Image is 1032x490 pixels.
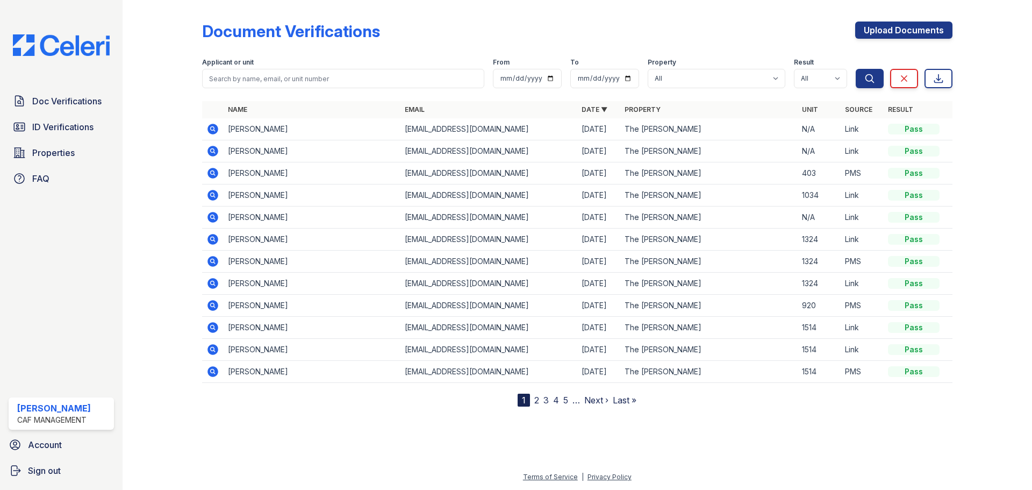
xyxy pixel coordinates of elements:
td: Link [841,118,884,140]
td: [EMAIL_ADDRESS][DOMAIN_NAME] [400,229,577,251]
a: Email [405,105,425,113]
td: [DATE] [577,339,620,361]
td: 1034 [798,184,841,207]
td: Link [841,339,884,361]
td: [DATE] [577,317,620,339]
div: Pass [888,190,940,201]
td: 1514 [798,339,841,361]
div: Pass [888,322,940,333]
a: Result [888,105,913,113]
td: Link [841,140,884,162]
td: [EMAIL_ADDRESS][DOMAIN_NAME] [400,273,577,295]
td: 403 [798,162,841,184]
td: [DATE] [577,273,620,295]
td: The [PERSON_NAME] [620,317,797,339]
td: The [PERSON_NAME] [620,207,797,229]
td: The [PERSON_NAME] [620,339,797,361]
td: N/A [798,118,841,140]
span: Doc Verifications [32,95,102,108]
td: [DATE] [577,140,620,162]
div: 1 [518,394,530,407]
td: The [PERSON_NAME] [620,361,797,383]
a: 3 [543,395,549,406]
div: Document Verifications [202,22,380,41]
td: Link [841,207,884,229]
div: Pass [888,168,940,179]
td: 1514 [798,361,841,383]
a: Next › [584,395,608,406]
td: 1324 [798,273,841,295]
a: Privacy Policy [587,473,632,481]
td: N/A [798,140,841,162]
td: The [PERSON_NAME] [620,229,797,251]
td: [PERSON_NAME] [224,162,400,184]
a: Properties [9,142,114,164]
td: PMS [841,251,884,273]
div: Pass [888,278,940,289]
a: Property [625,105,661,113]
span: FAQ [32,172,49,185]
div: Pass [888,344,940,355]
td: N/A [798,207,841,229]
div: Pass [888,124,940,134]
a: Sign out [4,460,118,481]
a: ID Verifications [9,116,114,138]
a: Upload Documents [855,22,952,39]
td: [DATE] [577,207,620,229]
td: Link [841,184,884,207]
label: Result [794,58,814,67]
td: [EMAIL_ADDRESS][DOMAIN_NAME] [400,140,577,162]
td: [PERSON_NAME] [224,295,400,317]
div: CAF Management [17,415,91,425]
a: 5 [563,395,568,406]
a: Doc Verifications [9,90,114,112]
a: Date ▼ [582,105,607,113]
div: Pass [888,300,940,311]
td: The [PERSON_NAME] [620,273,797,295]
td: The [PERSON_NAME] [620,251,797,273]
td: 1514 [798,317,841,339]
td: [EMAIL_ADDRESS][DOMAIN_NAME] [400,162,577,184]
span: Sign out [28,464,61,477]
div: Pass [888,256,940,267]
td: Link [841,229,884,251]
td: [DATE] [577,229,620,251]
td: [PERSON_NAME] [224,273,400,295]
td: [EMAIL_ADDRESS][DOMAIN_NAME] [400,251,577,273]
td: PMS [841,361,884,383]
td: [DATE] [577,184,620,207]
div: Pass [888,212,940,223]
div: [PERSON_NAME] [17,402,91,415]
td: [PERSON_NAME] [224,317,400,339]
td: [EMAIL_ADDRESS][DOMAIN_NAME] [400,118,577,140]
td: Link [841,317,884,339]
td: [PERSON_NAME] [224,339,400,361]
label: Property [648,58,676,67]
td: [PERSON_NAME] [224,251,400,273]
span: Account [28,438,62,451]
td: [EMAIL_ADDRESS][DOMAIN_NAME] [400,339,577,361]
td: [PERSON_NAME] [224,184,400,207]
td: [DATE] [577,295,620,317]
a: Terms of Service [523,473,578,481]
label: From [493,58,510,67]
td: [PERSON_NAME] [224,140,400,162]
a: 4 [553,395,559,406]
a: Unit [802,105,818,113]
label: To [570,58,579,67]
td: [EMAIL_ADDRESS][DOMAIN_NAME] [400,295,577,317]
img: CE_Logo_Blue-a8612792a0a2168367f1c8372b55b34899dd931a85d93a1a3d3e32e68fde9ad4.png [4,34,118,56]
td: [DATE] [577,361,620,383]
span: ID Verifications [32,120,94,133]
td: [DATE] [577,162,620,184]
td: PMS [841,162,884,184]
label: Applicant or unit [202,58,254,67]
td: 920 [798,295,841,317]
td: The [PERSON_NAME] [620,162,797,184]
td: PMS [841,295,884,317]
td: [EMAIL_ADDRESS][DOMAIN_NAME] [400,361,577,383]
td: The [PERSON_NAME] [620,140,797,162]
td: [EMAIL_ADDRESS][DOMAIN_NAME] [400,317,577,339]
td: [DATE] [577,118,620,140]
